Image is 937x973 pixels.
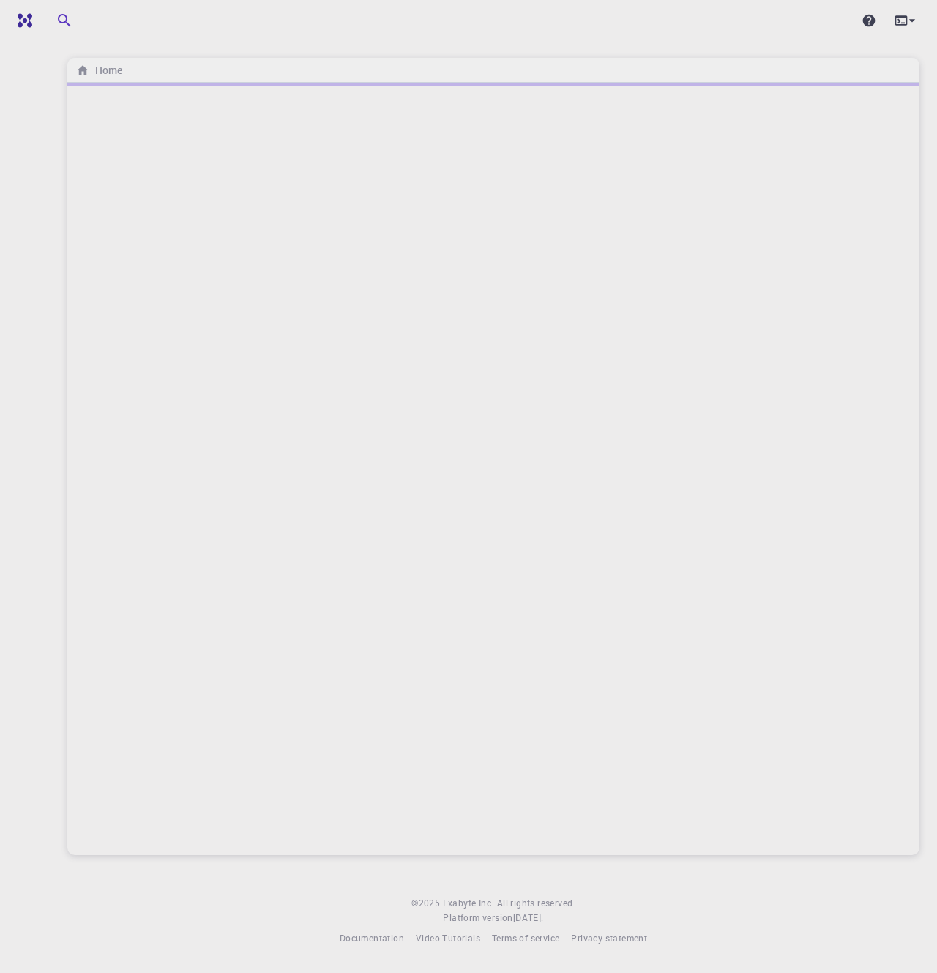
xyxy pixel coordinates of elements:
a: Video Tutorials [416,931,480,946]
a: Exabyte Inc. [443,896,494,911]
span: Video Tutorials [416,932,480,944]
a: Privacy statement [571,931,647,946]
a: Terms of service [492,931,559,946]
span: © 2025 [411,896,442,911]
h6: Home [89,62,122,78]
span: Documentation [340,932,404,944]
span: Terms of service [492,932,559,944]
span: [DATE] . [513,911,544,923]
span: Privacy statement [571,932,647,944]
nav: breadcrumb [73,62,125,78]
span: Exabyte Inc. [443,897,494,909]
span: Platform version [443,911,512,925]
a: Documentation [340,931,404,946]
a: [DATE]. [513,911,544,925]
span: All rights reserved. [497,896,575,911]
img: logo [12,13,32,28]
